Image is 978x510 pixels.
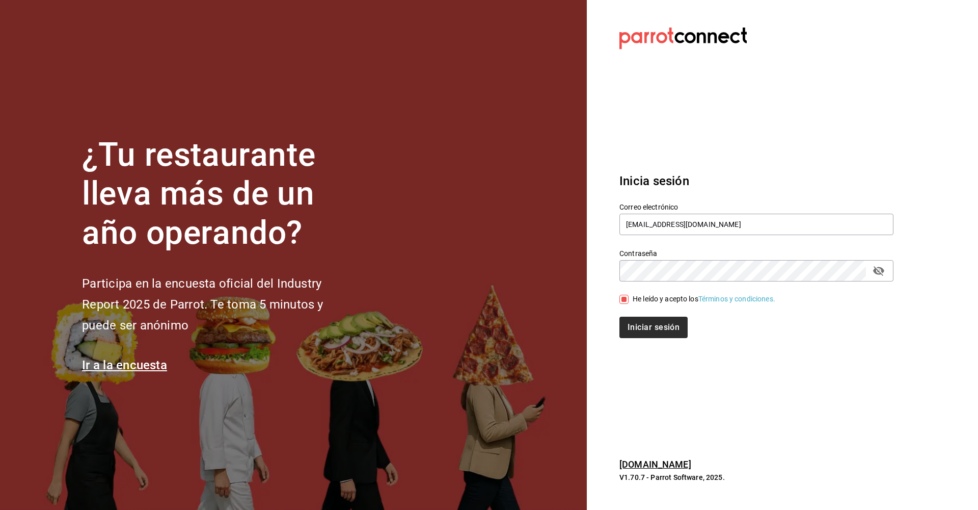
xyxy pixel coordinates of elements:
h2: Participa en la encuesta oficial del Industry Report 2025 de Parrot. Te toma 5 minutos y puede se... [82,273,357,336]
h3: Inicia sesión [619,172,893,190]
input: Ingresa tu correo electrónico [619,214,893,235]
h1: ¿Tu restaurante lleva más de un año operando? [82,136,357,253]
button: passwordField [870,262,887,279]
a: [DOMAIN_NAME] [619,459,691,470]
button: Iniciar sesión [619,317,688,338]
label: Contraseña [619,249,893,257]
a: Ir a la encuesta [82,358,167,372]
label: Correo electrónico [619,203,893,210]
div: He leído y acepto los [633,294,775,304]
a: Términos y condiciones. [698,295,775,303]
p: V1.70.7 - Parrot Software, 2025. [619,472,893,482]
